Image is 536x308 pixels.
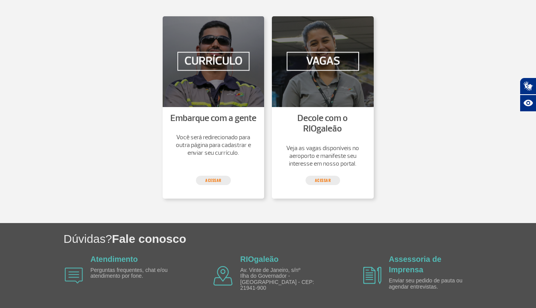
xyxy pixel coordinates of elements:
p: Av. Vinte de Janeiro, s/nº Ilha do Governador - [GEOGRAPHIC_DATA] - CEP: 21941-900 [240,267,329,291]
a: Acessar [196,176,231,185]
a: Decole com o RIOgaleão [297,112,348,135]
button: Abrir tradutor de língua de sinais. [520,78,536,95]
div: Plugin de acessibilidade da Hand Talk. [520,78,536,112]
h1: Dúvidas? [64,231,536,247]
a: Veja as vagas disponíveis no aeroporto e manifeste seu interesse em nosso portal. [280,144,366,168]
img: airplane icon [213,266,233,286]
img: airplane icon [65,268,83,284]
a: RIOgaleão [240,255,278,263]
a: Você será redirecionado para outra página para cadastrar e enviar seu currículo. [170,133,257,157]
a: Atendimento [91,255,138,263]
img: airplane icon [363,267,381,284]
p: Enviar seu pedido de pauta ou agendar entrevistas. [389,278,478,290]
p: Perguntas frequentes, chat e/ou atendimento por fone. [91,267,180,279]
a: Assessoria de Imprensa [389,255,442,274]
span: Fale conosco [112,232,186,245]
button: Abrir recursos assistivos. [520,95,536,112]
a: Acessar [306,176,340,185]
a: Embarque com a gente [170,112,256,124]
